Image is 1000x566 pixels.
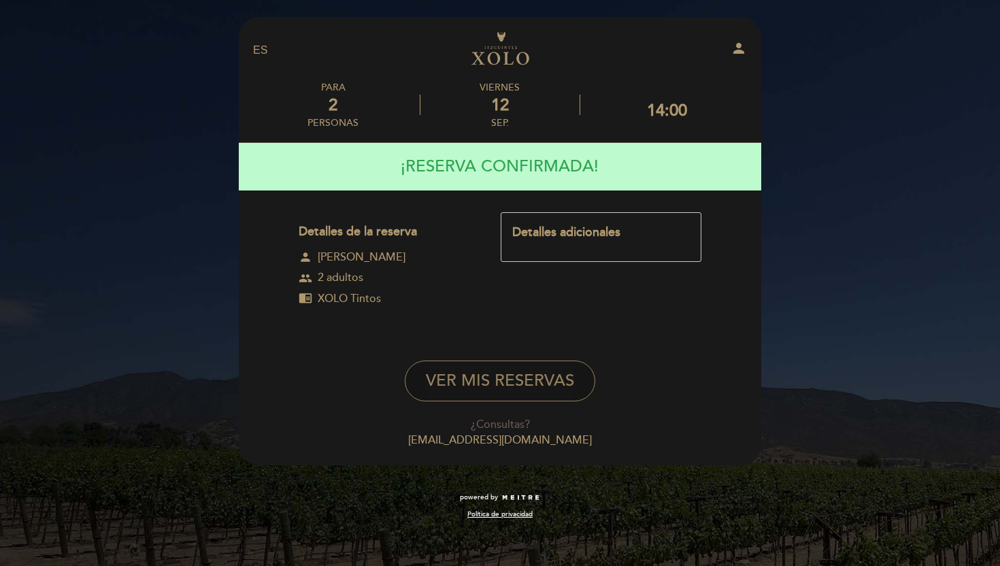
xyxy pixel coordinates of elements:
[401,148,599,186] h4: ¡RESERVA CONFIRMADA!
[420,82,579,93] div: viernes
[307,82,359,93] div: PARA
[501,495,540,501] img: MEITRE
[299,291,312,305] span: chrome_reader_mode
[420,117,579,129] div: sep.
[731,40,747,56] i: person
[460,493,540,502] a: powered by
[299,223,476,241] div: Detalles de la reserva
[512,224,690,242] div: Detalles adicionales
[248,417,752,433] div: ¿Consultas?
[299,271,312,285] span: group
[415,32,585,69] a: Xolo
[299,250,312,264] span: person
[307,117,359,129] div: personas
[731,40,747,61] button: person
[307,95,359,115] div: 2
[408,433,592,447] a: [EMAIL_ADDRESS][DOMAIN_NAME]
[420,95,579,115] div: 12
[460,493,498,502] span: powered by
[318,250,405,265] span: [PERSON_NAME]
[647,101,687,120] div: 14:00
[318,291,381,307] span: XOLO Tintos
[467,510,533,519] a: Política de privacidad
[405,361,595,401] button: VER MIS RESERVAS
[318,270,363,286] span: 2 adultos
